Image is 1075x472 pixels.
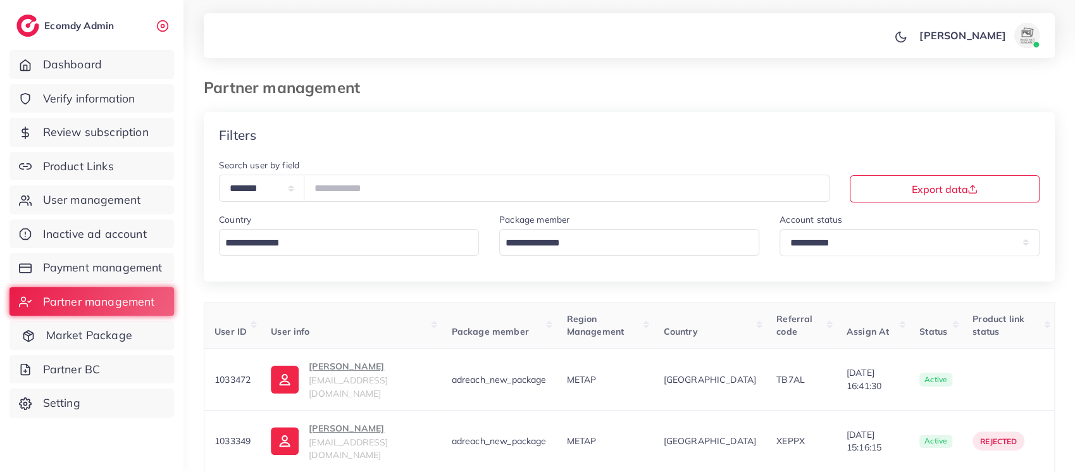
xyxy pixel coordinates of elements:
span: Package member [451,326,528,337]
span: Assign At [847,326,889,337]
span: METAP [566,374,596,385]
a: Partner BC [9,355,174,384]
span: Partner management [43,294,155,310]
img: ic-user-info.36bf1079.svg [271,366,299,394]
div: Search for option [219,229,479,256]
span: Export data [911,184,978,194]
label: Package member [499,213,569,226]
span: 1033472 [214,374,251,385]
div: Search for option [499,229,759,256]
h4: Filters [219,127,256,143]
a: Payment management [9,253,174,282]
span: METAP [566,435,596,447]
span: [DATE] 15:16:15 [847,428,899,454]
span: User management [43,192,140,208]
a: User management [9,185,174,214]
a: Inactive ad account [9,220,174,249]
span: TB7AL [776,374,805,385]
img: logo [16,15,39,37]
label: Account status [780,213,842,226]
label: Search user by field [219,159,299,171]
a: Market Package [9,321,174,350]
a: Review subscription [9,118,174,147]
a: Dashboard [9,50,174,79]
a: logoEcomdy Admin [16,15,117,37]
span: Region Management [566,313,624,337]
p: [PERSON_NAME] [309,421,431,436]
span: [DATE] 16:41:30 [847,366,899,392]
span: Payment management [43,259,163,276]
span: Product link status [972,313,1024,337]
span: User ID [214,326,247,337]
a: Verify information [9,84,174,113]
span: active [919,373,952,387]
label: Country [219,213,251,226]
span: 1033349 [214,435,251,447]
button: Export data [850,175,1040,202]
span: Verify information [43,90,135,107]
span: [GEOGRAPHIC_DATA] [663,373,756,386]
span: Product Links [43,158,114,175]
span: Rejected [980,437,1017,446]
span: Partner BC [43,361,101,378]
span: Setting [43,395,80,411]
a: [PERSON_NAME][EMAIL_ADDRESS][DOMAIN_NAME] [271,421,431,462]
span: XEPPX [776,435,805,447]
span: adreach_new_package [451,374,546,385]
span: Status [919,326,947,337]
span: [EMAIL_ADDRESS][DOMAIN_NAME] [309,375,388,399]
span: Dashboard [43,56,102,73]
a: Setting [9,388,174,418]
h2: Ecomdy Admin [44,20,117,32]
span: Market Package [46,327,132,344]
h3: Partner management [204,78,370,97]
a: [PERSON_NAME]avatar [912,23,1045,48]
span: Country [663,326,697,337]
a: [PERSON_NAME][EMAIL_ADDRESS][DOMAIN_NAME] [271,359,431,400]
span: Referral code [776,313,812,337]
span: adreach_new_package [451,435,546,447]
p: [PERSON_NAME] [309,359,431,374]
a: Partner management [9,287,174,316]
span: Inactive ad account [43,226,147,242]
span: [EMAIL_ADDRESS][DOMAIN_NAME] [309,437,388,461]
img: ic-user-info.36bf1079.svg [271,427,299,455]
input: Search for option [221,233,463,253]
input: Search for option [501,233,743,253]
span: User info [271,326,309,337]
p: [PERSON_NAME] [919,28,1006,43]
span: Review subscription [43,124,149,140]
span: [GEOGRAPHIC_DATA] [663,435,756,447]
span: active [919,435,952,449]
img: avatar [1014,23,1040,48]
a: Product Links [9,152,174,181]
